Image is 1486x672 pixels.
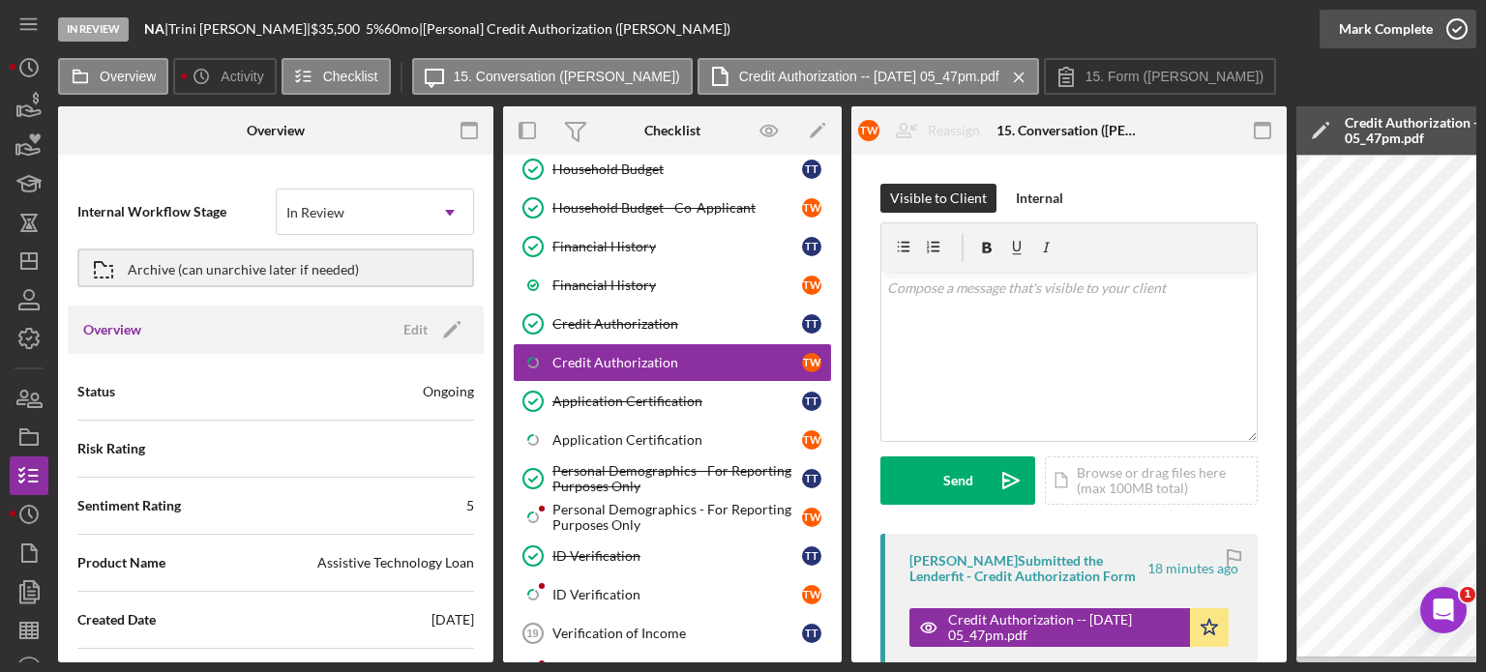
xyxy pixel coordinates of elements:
[802,276,821,295] div: T W
[513,382,832,421] a: Application CertificationTT
[77,553,165,572] span: Product Name
[77,202,276,221] span: Internal Workflow Stage
[513,189,832,227] a: Household Budget - Co-ApplicantTW
[513,537,832,575] a: ID VerificationTT
[419,21,730,37] div: | [Personal] Credit Authorization ([PERSON_NAME])
[909,608,1229,647] button: Credit Authorization -- [DATE] 05_47pm.pdf
[1420,587,1467,633] iframe: Intercom live chat
[948,612,1180,643] div: Credit Authorization -- [DATE] 05_47pm.pdf
[77,248,474,287] button: Archive (can unarchive later if needed)
[128,250,359,285] div: Archive (can unarchive later if needed)
[802,508,821,527] div: T W
[366,21,384,37] div: 5 %
[317,553,474,572] div: Assistive Technology Loan
[168,21,311,37] div: Trini [PERSON_NAME] |
[454,69,680,84] label: 15. Conversation ([PERSON_NAME])
[552,200,802,216] div: Household Budget - Co-Applicant
[644,123,700,138] div: Checklist
[552,548,802,564] div: ID Verification
[403,315,428,344] div: Edit
[880,456,1035,505] button: Send
[880,184,996,213] button: Visible to Client
[802,585,821,604] div: T W
[392,315,468,344] button: Edit
[431,610,474,629] div: [DATE]
[144,21,168,37] div: |
[552,316,802,332] div: Credit Authorization
[1044,58,1276,95] button: 15. Form ([PERSON_NAME])
[802,353,821,372] div: T W
[552,161,802,177] div: Household Budget
[144,20,164,37] b: NA
[173,58,276,95] button: Activity
[513,459,832,498] a: Personal Demographics - For Reporting Purposes OnlyTT
[282,58,391,95] button: Checklist
[77,382,115,401] span: Status
[513,421,832,459] a: Application CertificationTW
[996,123,1142,138] div: 15. Conversation ([PERSON_NAME])
[1460,587,1475,602] span: 1
[1320,10,1476,48] button: Mark Complete
[77,610,156,629] span: Created Date
[802,546,821,566] div: T T
[858,120,879,141] div: T W
[311,20,360,37] span: $35,500
[1147,561,1238,576] time: 2025-09-10 21:47
[513,227,832,266] a: Financial HistoryTT
[698,58,1039,95] button: Credit Authorization -- [DATE] 05_47pm.pdf
[802,624,821,643] div: T T
[802,160,821,179] div: T T
[83,320,141,339] h3: Overview
[802,314,821,334] div: T T
[58,58,168,95] button: Overview
[552,394,802,409] div: Application Certification
[802,198,821,218] div: T W
[848,111,999,150] button: TWReassign
[909,553,1144,584] div: [PERSON_NAME] Submitted the Lenderfit - Credit Authorization Form
[802,469,821,488] div: T T
[552,587,802,602] div: ID Verification
[526,628,538,639] tspan: 19
[323,69,378,84] label: Checklist
[802,430,821,450] div: T W
[943,456,973,505] div: Send
[513,305,832,343] a: Credit AuthorizationTT
[412,58,693,95] button: 15. Conversation ([PERSON_NAME])
[552,626,802,641] div: Verification of Income
[802,392,821,411] div: T T
[100,69,156,84] label: Overview
[1016,184,1063,213] div: Internal
[552,278,802,293] div: Financial History
[77,496,181,515] span: Sentiment Rating
[552,432,802,448] div: Application Certification
[802,237,821,256] div: T T
[552,239,802,254] div: Financial History
[928,111,980,150] div: Reassign
[513,266,832,305] a: Financial HistoryTW
[552,355,802,370] div: Credit Authorization
[739,69,999,84] label: Credit Authorization -- [DATE] 05_47pm.pdf
[384,21,419,37] div: 60 mo
[513,343,832,382] a: Credit AuthorizationTW
[286,205,344,220] div: In Review
[466,496,474,515] div: 5
[513,614,832,653] a: 19Verification of IncomeTT
[552,463,802,494] div: Personal Demographics - For Reporting Purposes Only
[513,498,832,537] a: Personal Demographics - For Reporting Purposes OnlyTW
[1339,10,1433,48] div: Mark Complete
[247,123,305,138] div: Overview
[77,439,145,458] span: Risk Rating
[1085,69,1263,84] label: 15. Form ([PERSON_NAME])
[58,17,129,42] div: In Review
[221,69,263,84] label: Activity
[513,575,832,614] a: ID VerificationTW
[1006,184,1073,213] button: Internal
[513,150,832,189] a: Household BudgetTT
[552,502,802,533] div: Personal Demographics - For Reporting Purposes Only
[423,382,474,401] div: Ongoing
[890,184,987,213] div: Visible to Client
